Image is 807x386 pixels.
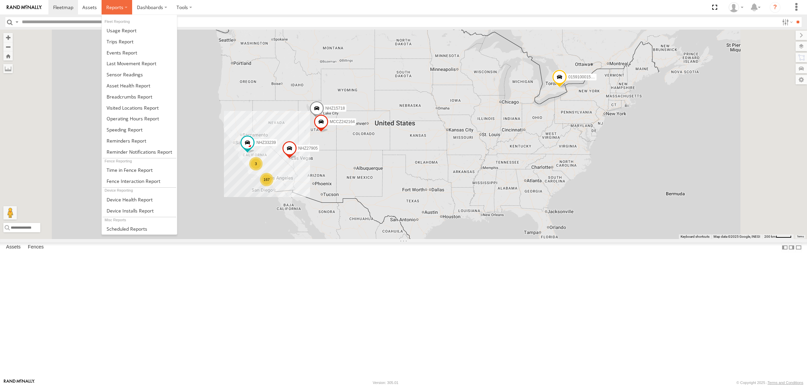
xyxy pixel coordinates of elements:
[726,2,746,12] div: Zulema McIntosch
[325,106,345,110] span: NHZ15718
[714,235,760,238] span: Map data ©2025 Google, INEGI
[249,157,263,170] div: 3
[102,205,177,216] a: Device Installs Report
[762,234,794,239] button: Map Scale: 200 km per 43 pixels
[4,379,35,386] a: Visit our Website
[25,243,47,252] label: Fences
[102,47,177,58] a: Full Events Report
[102,102,177,113] a: Visited Locations Report
[102,194,177,205] a: Device Health Report
[3,51,13,61] button: Zoom Home
[102,223,177,234] a: Scheduled Reports
[770,2,780,13] i: ?
[764,235,776,238] span: 200 km
[102,69,177,80] a: Sensor Readings
[795,242,802,252] label: Hide Summary Table
[781,242,788,252] label: Dock Summary Table to the Left
[736,381,803,385] div: © Copyright 2025 -
[260,173,273,186] div: 167
[568,74,602,79] span: 015910001545733
[102,25,177,36] a: Usage Report
[102,124,177,135] a: Fleet Speed Report
[330,119,355,124] span: MCCZ242164
[14,17,20,27] label: Search Query
[788,242,795,252] label: Dock Summary Table to the Right
[102,36,177,47] a: Trips Report
[102,58,177,69] a: Last Movement Report
[373,381,398,385] div: Version: 305.01
[102,146,177,157] a: Service Reminder Notifications Report
[681,234,709,239] button: Keyboard shortcuts
[796,75,807,84] label: Map Settings
[102,135,177,146] a: Reminders Report
[102,80,177,91] a: Asset Health Report
[3,42,13,51] button: Zoom out
[298,146,318,150] span: NHZ27905
[102,164,177,176] a: Time in Fences Report
[102,113,177,124] a: Asset Operating Hours Report
[256,140,276,145] span: NHZ33239
[3,243,24,252] label: Assets
[3,64,13,73] label: Measure
[3,33,13,42] button: Zoom in
[102,91,177,102] a: Breadcrumbs Report
[779,17,794,27] label: Search Filter Options
[7,5,42,10] img: rand-logo.svg
[797,235,804,238] a: Terms
[3,206,17,220] button: Drag Pegman onto the map to open Street View
[102,176,177,187] a: Fence Interaction Report
[768,381,803,385] a: Terms and Conditions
